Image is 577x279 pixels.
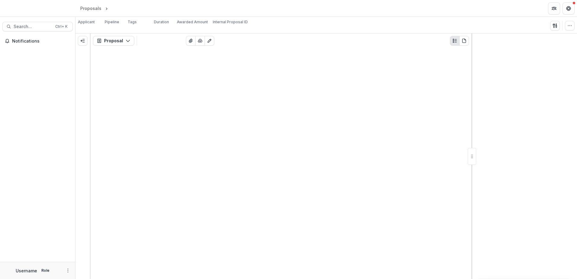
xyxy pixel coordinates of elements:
[105,19,119,25] p: Pipeline
[40,268,51,273] p: Role
[177,19,208,25] p: Awarded Amount
[78,4,135,13] nav: breadcrumb
[78,19,95,25] p: Applicant
[128,19,137,25] p: Tags
[2,22,73,31] button: Search...
[548,2,560,14] button: Partners
[459,36,469,46] button: PDF view
[450,36,460,46] button: Plaintext view
[16,268,37,274] p: Username
[78,4,104,13] a: Proposals
[64,267,72,274] button: More
[186,36,196,46] button: View Attached Files
[93,36,134,46] button: Proposal
[213,19,248,25] p: Internal Proposal ID
[2,36,73,46] button: Notifications
[154,19,169,25] p: Duration
[78,36,88,46] button: Expand left
[54,23,69,30] div: Ctrl + K
[12,39,70,44] span: Notifications
[14,24,52,29] span: Search...
[205,36,214,46] button: Edit as form
[80,5,101,11] div: Proposals
[563,2,575,14] button: Get Help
